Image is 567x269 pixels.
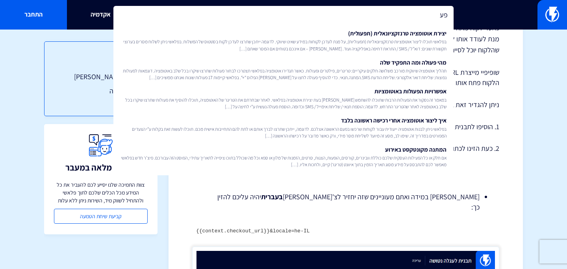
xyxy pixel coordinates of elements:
a: שחזור [PERSON_NAME] [60,72,141,82]
p: צוות התמיכה שלנו יסייע לכם להעביר את כל המידע מכל הכלים שלכם לתוך פלאשי ולהתחיל לשווק מיד, השירות... [54,181,148,204]
strong: בעברית [261,192,283,201]
a: מהי פעולה ומה התפקיד שלהתהליך אוטומציה שיווקית מורכב משלושה חלקים עיקריים: טריגרים, פילטרים ופעול... [117,55,450,84]
span: תהליך אוטומציה שיווקית מורכב משלושה חלקים עיקריים: טריגרים, פילטרים ופעולות. כאשר תגדירו אוטומציה... [120,67,447,81]
a: קביעת שיחת הטמעה [54,209,148,224]
a: יצירת אוטומציה טרנזקציונאלית (תפעולית)בפלאשי תוכלו ליצור אוטומציות טרנזקציונאליות (תפעוליות), על ... [117,26,450,55]
code: {{context.checkout_url}}&locale=he-IL [196,228,310,234]
a: איך ליצור אוטומציה אחרי רכישה ראשונה בלבדבפלאשי ניתן לבנות אוטומציה ייעודית עבור לקוחות שרכשו בפע... [117,113,450,142]
h3: תוכן [60,58,141,68]
a: שחזור עגלה [60,86,141,96]
span: בפלאשי תוכלו ליצור אוטומציות טרנזקציונאליות (תפעוליות), על מנת לעדכן לקוחות במידע שאינו שיווקי. ל... [120,38,447,52]
a: אפשרויות הפעולות באוטומציותבמאמר זה נסקור את הפעולות הרבות שתוכלו להשתמש [PERSON_NAME] בעת יצירת ... [117,84,450,113]
span: במאמר זה נסקור את הפעולות הרבות שתוכלו להשתמש [PERSON_NAME] בעת יצירת אוטומציה בפלאשי. לאחר שבחרת... [120,96,447,110]
li: [PERSON_NAME] במידה ואתם מעוניינים שזה יחזיר לצ'[PERSON_NAME] יהיה עליכם להזין כך: [212,192,480,212]
span: אם חלק או כל הפעילות העסקית שלכם כוללת וובינרים, קורסים, הופעות, הצגות, סרטים, הזמנות של מלון או ... [120,154,447,168]
input: חיפוש מהיר... [113,6,454,24]
span: בפלאשי ניתן לבנות אוטומציה ייעודית עבור לקוחות שרכשו בפעם הראשונה אצלכם. לדוגמה, ייתכן שתרצו לברך... [120,126,447,139]
h3: תמיכה מלאה במעבר [65,163,136,172]
a: המתנה מקונטקסט באירועאם חלק או כל הפעילות העסקית שלכם כוללת וובינרים, קורסים, הופעות, הצגות, סרטי... [117,142,450,171]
